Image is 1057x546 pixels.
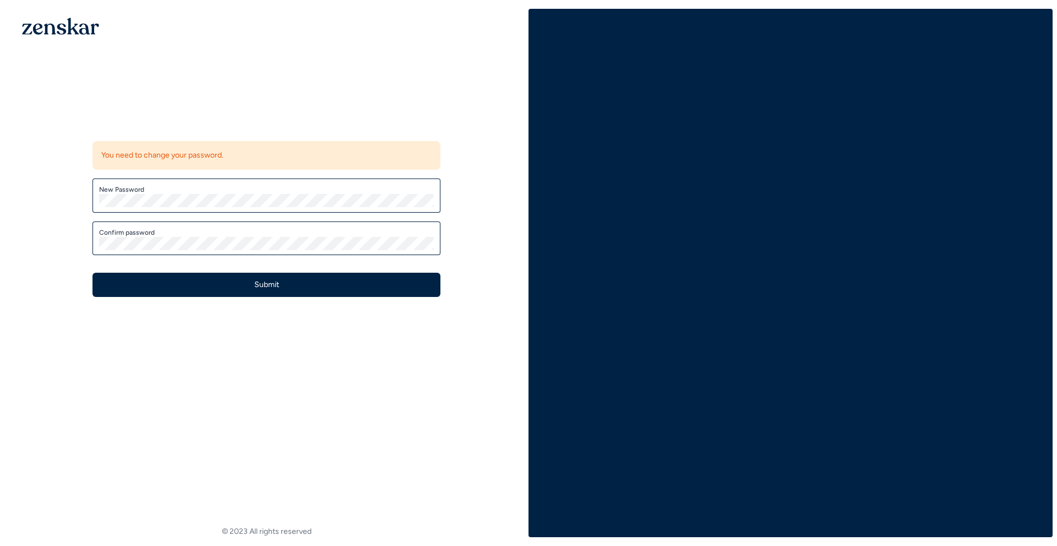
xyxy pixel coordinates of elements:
img: 1OGAJ2xQqyY4LXKgY66KYq0eOWRCkrZdAb3gUhuVAqdWPZE9SRJmCz+oDMSn4zDLXe31Ii730ItAGKgCKgCCgCikA4Av8PJUP... [22,18,99,35]
div: You need to change your password. [92,141,440,170]
footer: © 2023 All rights reserved [4,526,528,537]
label: New Password [99,185,434,194]
button: Submit [92,273,440,297]
label: Confirm password [99,228,434,237]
